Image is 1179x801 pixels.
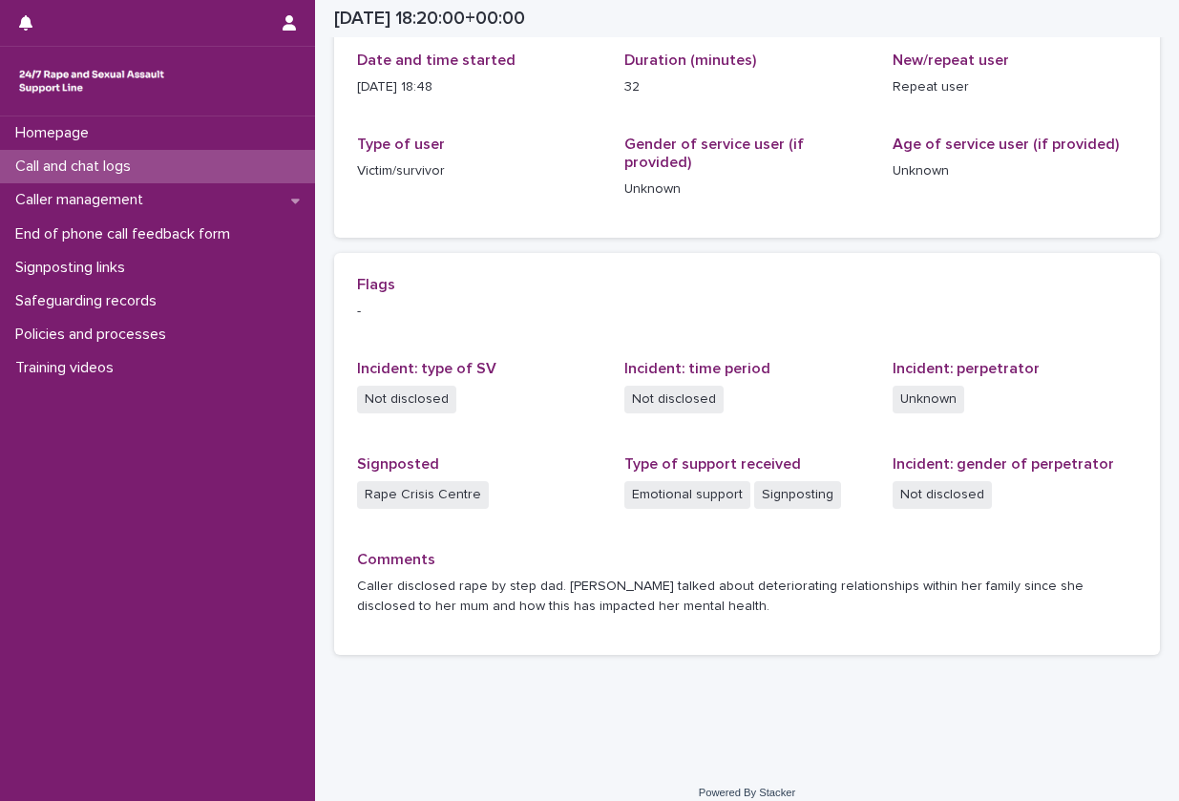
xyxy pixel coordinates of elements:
span: Signposting [754,481,841,509]
p: Training videos [8,359,129,377]
span: Incident: perpetrator [893,361,1040,376]
p: Repeat user [893,77,1137,97]
p: Caller disclosed rape by step dad. [PERSON_NAME] talked about deteriorating relationships within ... [357,577,1137,617]
p: Unknown [893,161,1137,181]
span: Rape Crisis Centre [357,481,489,509]
a: Powered By Stacker [699,787,795,798]
span: Signposted [357,456,439,472]
span: New/repeat user [893,53,1009,68]
p: - [357,302,1137,322]
span: Not disclosed [624,386,724,413]
span: Incident: time period [624,361,770,376]
p: End of phone call feedback form [8,225,245,243]
span: Emotional support [624,481,750,509]
p: Unknown [624,179,869,200]
span: Age of service user (if provided) [893,137,1119,152]
p: Caller management [8,191,158,209]
span: Duration (minutes) [624,53,756,68]
span: Not disclosed [893,481,992,509]
p: 32 [624,77,869,97]
span: Incident: gender of perpetrator [893,456,1114,472]
p: Call and chat logs [8,158,146,176]
img: rhQMoQhaT3yELyF149Cw [15,62,168,100]
p: Homepage [8,124,104,142]
span: Comments [357,552,435,567]
span: Incident: type of SV [357,361,496,376]
span: Not disclosed [357,386,456,413]
p: Safeguarding records [8,292,172,310]
p: Policies and processes [8,326,181,344]
span: Type of user [357,137,445,152]
span: Flags [357,277,395,292]
span: Date and time started [357,53,516,68]
span: Type of support received [624,456,801,472]
p: Victim/survivor [357,161,601,181]
h2: [DATE] 18:20:00+00:00 [334,8,525,30]
p: [DATE] 18:48 [357,77,601,97]
span: Unknown [893,386,964,413]
p: Signposting links [8,259,140,277]
span: Gender of service user (if provided) [624,137,804,170]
